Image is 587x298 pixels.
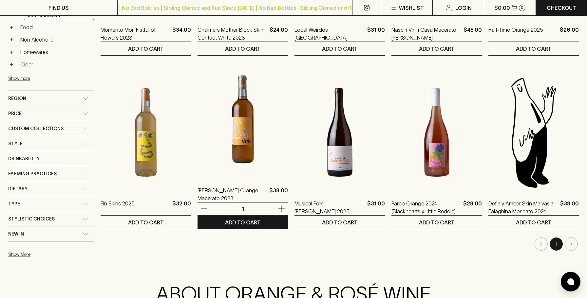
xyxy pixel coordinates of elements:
[198,26,267,42] a: Chalmers Mother Block Skin Contact White 2023
[488,75,579,190] img: Blackhearts & Sparrows Man
[101,237,579,251] nav: pagination navigation
[455,4,472,12] p: Login
[8,215,55,223] span: Stylistic Choices
[8,95,26,103] span: Region
[560,200,579,215] p: $38.00
[198,42,288,55] button: ADD TO CART
[8,106,94,121] div: Price
[294,75,385,190] img: Musical Folk Amber Gris 2025
[225,45,261,53] p: ADD TO CART
[235,205,251,212] p: 1
[294,216,385,229] button: ADD TO CART
[488,200,558,215] a: Defialy Amber Skin Malvasia Falaghina Moscato 2024
[8,36,15,43] button: +
[225,219,261,226] p: ADD TO CART
[8,170,57,178] span: Farming Practices
[8,140,23,148] span: Style
[560,26,579,42] p: $26.00
[367,26,385,42] p: $31.00
[198,62,288,177] img: Giovino Orange Macerato 2023
[550,237,563,251] button: page 1
[172,26,191,42] p: $34.00
[128,219,164,226] p: ADD TO CART
[17,59,94,70] a: Cider
[8,155,40,163] span: Drinkability
[521,6,523,9] p: 0
[8,181,94,196] div: Dietary
[48,4,69,12] p: FIND US
[8,211,94,226] div: Stylistic Choices
[488,216,579,229] button: ADD TO CART
[198,216,288,229] button: ADD TO CART
[391,216,482,229] button: ADD TO CART
[101,42,191,55] button: ADD TO CART
[17,22,94,33] a: Food
[322,45,358,53] p: ADD TO CART
[547,4,576,12] p: Checkout
[101,216,191,229] button: ADD TO CART
[391,26,461,42] a: Nasciri Vini i Casa Macerato [PERSON_NAME] [PERSON_NAME] 2023
[322,219,358,226] p: ADD TO CART
[8,24,15,30] button: +
[8,200,20,208] span: Type
[270,26,288,42] p: $24.00
[391,42,482,55] button: ADD TO CART
[391,75,482,190] img: Parco Orange 2024 (Blackhearts x Little Reddie)
[516,219,552,226] p: ADD TO CART
[419,45,455,53] p: ADD TO CART
[17,34,94,45] a: Non Alcoholic
[399,4,424,12] p: Wishlist
[8,71,94,85] button: Show more
[8,196,94,211] div: Type
[8,230,24,238] span: New In
[172,200,191,215] p: $32.00
[419,219,455,226] p: ADD TO CART
[294,26,365,42] a: Local Weirdos [GEOGRAPHIC_DATA][PERSON_NAME] 2023
[8,185,28,193] span: Dietary
[391,200,461,215] a: Parco Orange 2024 (Blackhearts x Little Reddie)
[8,166,94,181] div: Farming Practices
[101,26,170,42] a: Momento Mori Fistful of Flowers 2023
[8,121,94,136] div: Custom Collections
[294,42,385,55] button: ADD TO CART
[494,4,510,12] p: $0.00
[269,186,288,202] p: $38.00
[101,75,191,190] img: Fin Skins 2025
[8,91,94,106] div: Region
[8,136,94,151] div: Style
[128,45,164,53] p: ADD TO CART
[463,200,482,215] p: $28.00
[8,49,15,55] button: +
[464,26,482,42] p: $45.00
[488,42,579,55] button: ADD TO CART
[198,186,267,202] a: [PERSON_NAME] Orange Macerato 2023
[8,61,15,68] button: +
[516,45,552,53] p: ADD TO CART
[8,151,94,166] div: Drinkability
[294,200,365,215] a: Musical Folk [PERSON_NAME] 2025
[567,278,574,285] img: bubble-icon
[101,200,135,215] a: Fin Skins 2025
[8,125,64,133] span: Custom Collections
[488,26,543,42] a: Half-Time Orange 2025
[367,200,385,215] p: $31.00
[8,110,22,118] span: Price
[17,46,94,58] a: Homewares
[8,247,94,261] button: Show More
[8,226,94,241] div: New In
